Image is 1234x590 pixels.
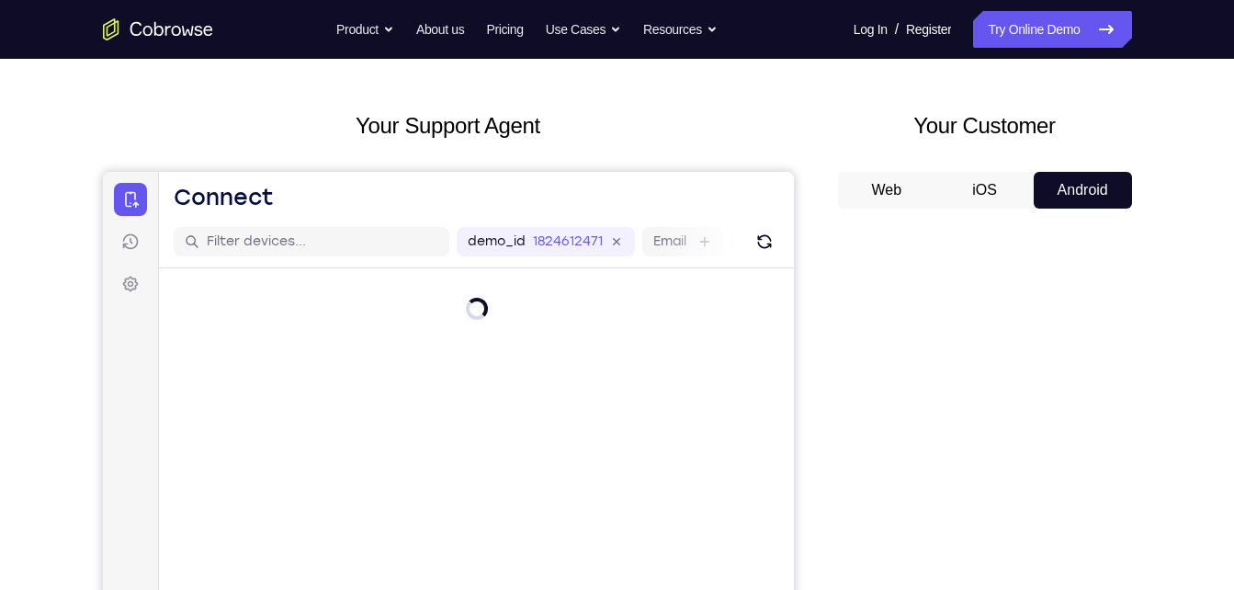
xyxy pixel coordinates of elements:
[935,172,1034,209] button: iOS
[318,553,429,590] button: 6-digit code
[486,11,523,48] a: Pricing
[103,109,794,142] h2: Your Support Agent
[895,18,899,40] span: /
[416,11,464,48] a: About us
[838,172,936,209] button: Web
[336,11,394,48] button: Product
[906,11,951,48] a: Register
[838,109,1132,142] h2: Your Customer
[546,11,621,48] button: Use Cases
[973,11,1131,48] a: Try Online Demo
[103,18,213,40] a: Go to the home page
[1034,172,1132,209] button: Android
[854,11,888,48] a: Log In
[643,11,718,48] button: Resources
